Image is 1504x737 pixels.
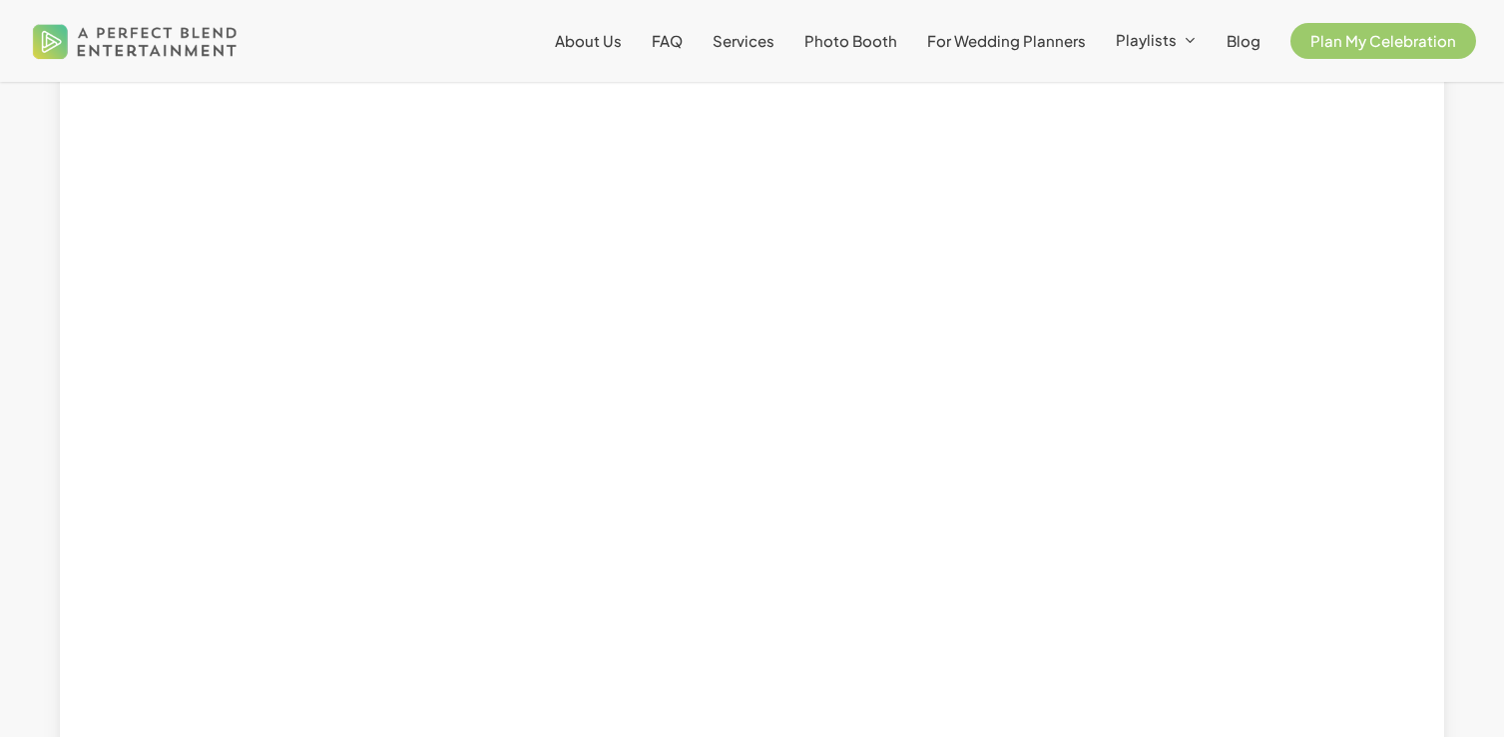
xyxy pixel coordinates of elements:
span: Playlists [1116,30,1177,49]
a: About Us [555,33,622,49]
a: Services [713,33,774,49]
a: Plan My Celebration [1290,33,1476,49]
span: For Wedding Planners [927,31,1086,50]
span: About Us [555,31,622,50]
span: Photo Booth [804,31,897,50]
a: FAQ [652,33,683,49]
a: Playlists [1116,32,1197,50]
a: For Wedding Planners [927,33,1086,49]
span: Plan My Celebration [1310,31,1456,50]
span: Services [713,31,774,50]
img: A Perfect Blend Entertainment [28,8,243,74]
span: Blog [1227,31,1260,50]
a: Blog [1227,33,1260,49]
span: FAQ [652,31,683,50]
a: Photo Booth [804,33,897,49]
